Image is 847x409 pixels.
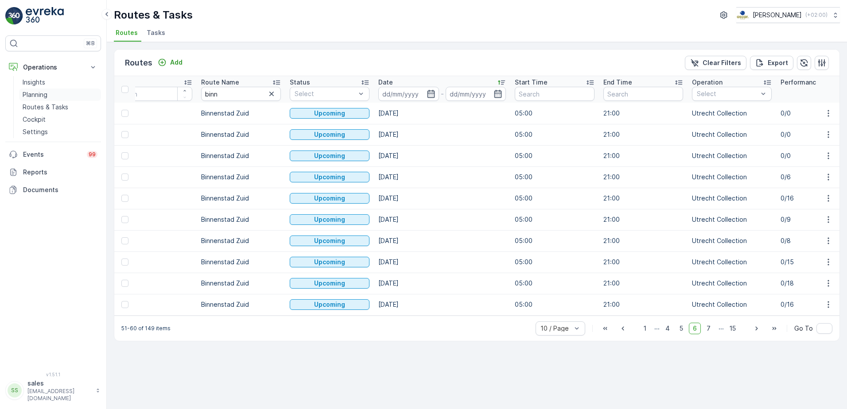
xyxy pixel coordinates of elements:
[121,237,128,244] div: Toggle Row Selected
[374,103,510,124] td: [DATE]
[201,87,281,101] input: Search
[603,109,683,118] p: 21:00
[86,40,95,47] p: ⌘B
[794,324,813,333] span: Go To
[603,151,683,160] p: 21:00
[121,325,171,332] p: 51-60 of 149 items
[201,236,281,245] p: Binnenstad Zuid
[692,194,772,203] p: Utrecht Collection
[689,323,701,334] span: 6
[703,58,741,67] p: Clear Filters
[290,299,369,310] button: Upcoming
[113,279,192,288] a: 212971
[121,152,128,159] div: Toggle Row Selected
[692,173,772,181] p: Utrecht Collection
[290,129,369,140] button: Upcoming
[515,87,594,101] input: Search
[201,130,281,139] p: Binnenstad Zuid
[314,151,345,160] p: Upcoming
[314,279,345,288] p: Upcoming
[23,103,68,112] p: Routes & Tasks
[23,63,83,72] p: Operations
[692,215,772,224] p: Utrecht Collection
[201,151,281,160] p: Binnenstad Zuid
[121,216,128,223] div: Toggle Row Selected
[290,172,369,182] button: Upcoming
[692,300,772,309] p: Utrecht Collection
[23,150,82,159] p: Events
[290,278,369,289] button: Upcoming
[23,78,45,87] p: Insights
[121,301,128,308] div: Toggle Row Selected
[603,258,683,266] p: 21:00
[515,300,594,309] p: 05:00
[23,185,97,194] p: Documents
[515,109,594,118] p: 05:00
[201,300,281,309] p: Binnenstad Zuid
[113,151,192,160] span: 214422
[201,194,281,203] p: Binnenstad Zuid
[23,115,46,124] p: Cockpit
[603,130,683,139] p: 21:00
[374,166,510,188] td: [DATE]
[154,57,186,68] button: Add
[5,163,101,181] a: Reports
[290,257,369,267] button: Upcoming
[8,383,22,397] div: SS
[603,236,683,245] p: 21:00
[603,78,632,87] p: End Time
[726,323,740,334] span: 15
[290,193,369,204] button: Upcoming
[113,173,192,181] a: 214170
[113,300,192,309] a: 212775
[314,109,345,118] p: Upcoming
[515,78,548,87] p: Start Time
[515,194,594,203] p: 05:00
[89,151,96,158] p: 99
[113,130,192,139] a: 214620
[201,258,281,266] p: Binnenstad Zuid
[170,58,183,67] p: Add
[603,300,683,309] p: 21:00
[750,56,793,70] button: Export
[113,258,192,266] a: 213163
[5,379,101,402] button: SSsales[EMAIL_ADDRESS][DOMAIN_NAME]
[19,89,101,101] a: Planning
[446,87,506,101] input: dd/mm/yyyy
[121,280,128,287] div: Toggle Row Selected
[121,110,128,117] div: Toggle Row Selected
[5,181,101,199] a: Documents
[113,236,192,245] span: 213418
[314,236,345,245] p: Upcoming
[441,89,444,99] p: -
[374,230,510,251] td: [DATE]
[19,113,101,126] a: Cockpit
[5,372,101,377] span: v 1.51.1
[378,87,439,101] input: dd/mm/yyyy
[374,273,510,294] td: [DATE]
[805,12,828,19] p: ( +02:00 )
[697,89,758,98] p: Select
[290,214,369,225] button: Upcoming
[692,279,772,288] p: Utrecht Collection
[201,279,281,288] p: Binnenstad Zuid
[116,28,138,37] span: Routes
[113,215,192,224] span: 213657
[515,130,594,139] p: 05:00
[736,10,749,20] img: basis-logo_rgb2x.png
[692,78,723,87] p: Operation
[692,258,772,266] p: Utrecht Collection
[768,58,788,67] p: Export
[314,258,345,266] p: Upcoming
[603,194,683,203] p: 21:00
[676,323,687,334] span: 5
[661,323,674,334] span: 4
[125,57,152,69] p: Routes
[290,78,310,87] p: Status
[290,235,369,246] button: Upcoming
[113,194,192,203] a: 213896
[5,7,23,25] img: logo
